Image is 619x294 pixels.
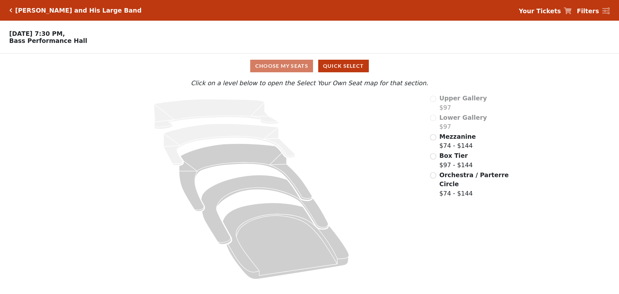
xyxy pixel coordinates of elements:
label: $97 - $144 [439,151,473,169]
strong: Filters [577,7,599,15]
label: $74 - $144 [439,132,476,150]
a: Click here to go back to filters [9,8,12,13]
span: Upper Gallery [439,95,487,102]
span: Lower Gallery [439,114,487,121]
path: Upper Gallery - Seats Available: 0 [154,99,279,129]
p: Click on a level below to open the Select Your Own Seat map for that section. [82,78,537,88]
button: Quick Select [318,60,369,72]
label: $74 - $144 [439,170,510,198]
span: Orchestra / Parterre Circle [439,171,509,188]
h5: [PERSON_NAME] and His Large Band [15,7,142,14]
span: Box Tier [439,152,468,159]
strong: Your Tickets [519,7,561,15]
a: Your Tickets [519,6,572,16]
path: Orchestra / Parterre Circle - Seats Available: 32 [223,203,349,279]
label: $97 [439,94,487,112]
label: $97 [439,113,487,131]
path: Lower Gallery - Seats Available: 0 [164,124,296,166]
span: Mezzanine [439,133,476,140]
a: Filters [577,6,610,16]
